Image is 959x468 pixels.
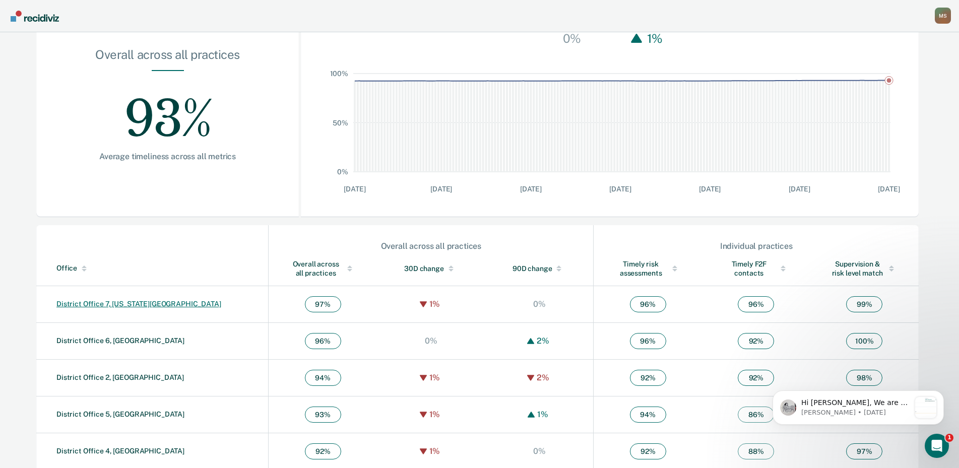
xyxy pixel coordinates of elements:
[56,264,264,273] div: Office
[56,337,184,345] a: District Office 6, [GEOGRAPHIC_DATA]
[738,407,774,423] span: 86 %
[935,8,951,24] div: M S
[427,410,443,419] div: 1%
[531,446,548,456] div: 0%
[846,296,882,312] span: 99 %
[610,185,631,193] text: [DATE]
[485,251,594,286] th: Toggle SortBy
[614,259,682,278] div: Timely risk assessments
[738,370,774,386] span: 92 %
[44,28,153,287] span: Hi [PERSON_NAME], We are so excited to announce a brand new feature: AI case note search! 📣 Findi...
[269,251,377,286] th: Toggle SortBy
[878,185,900,193] text: [DATE]
[846,370,882,386] span: 98 %
[520,185,542,193] text: [DATE]
[935,8,951,24] button: Profile dropdown button
[56,410,184,418] a: District Office 5, [GEOGRAPHIC_DATA]
[594,251,702,286] th: Toggle SortBy
[630,443,666,459] span: 92 %
[630,296,666,312] span: 96 %
[630,333,666,349] span: 96 %
[397,264,465,273] div: 30D change
[738,443,774,459] span: 88 %
[69,152,267,161] div: Average timeliness across all metrics
[699,185,721,193] text: [DATE]
[702,251,810,286] th: Toggle SortBy
[630,370,666,386] span: 92 %
[630,407,666,423] span: 94 %
[69,47,267,70] div: Overall across all practices
[422,336,440,346] div: 0%
[305,370,341,386] span: 94 %
[344,185,366,193] text: [DATE]
[289,259,357,278] div: Overall across all practices
[69,71,267,152] div: 93%
[430,185,452,193] text: [DATE]
[44,38,153,47] p: Message from Kim, sent 6d ago
[305,443,341,459] span: 92 %
[846,443,882,459] span: 97 %
[11,11,59,22] img: Recidiviz
[505,264,573,273] div: 90D change
[427,446,443,456] div: 1%
[269,241,593,251] div: Overall across all practices
[427,299,443,309] div: 1%
[305,333,341,349] span: 96 %
[925,434,949,458] iframe: Intercom live chat
[535,410,551,419] div: 1%
[846,333,882,349] span: 100 %
[534,336,552,346] div: 2%
[56,300,221,308] a: District Office 7, [US_STATE][GEOGRAPHIC_DATA]
[560,28,584,48] div: 0%
[810,251,919,286] th: Toggle SortBy
[56,447,184,455] a: District Office 4, [GEOGRAPHIC_DATA]
[789,185,810,193] text: [DATE]
[645,28,665,48] div: 1%
[738,333,774,349] span: 92 %
[531,299,548,309] div: 0%
[36,251,269,286] th: Toggle SortBy
[534,373,552,382] div: 2%
[722,259,790,278] div: Timely F2F contacts
[594,241,918,251] div: Individual practices
[305,407,341,423] span: 93 %
[305,296,341,312] span: 97 %
[377,251,485,286] th: Toggle SortBy
[757,370,959,441] iframe: Intercom notifications message
[738,296,774,312] span: 96 %
[830,259,899,278] div: Supervision & risk level match
[945,434,953,442] span: 1
[56,373,184,381] a: District Office 2, [GEOGRAPHIC_DATA]
[427,373,443,382] div: 1%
